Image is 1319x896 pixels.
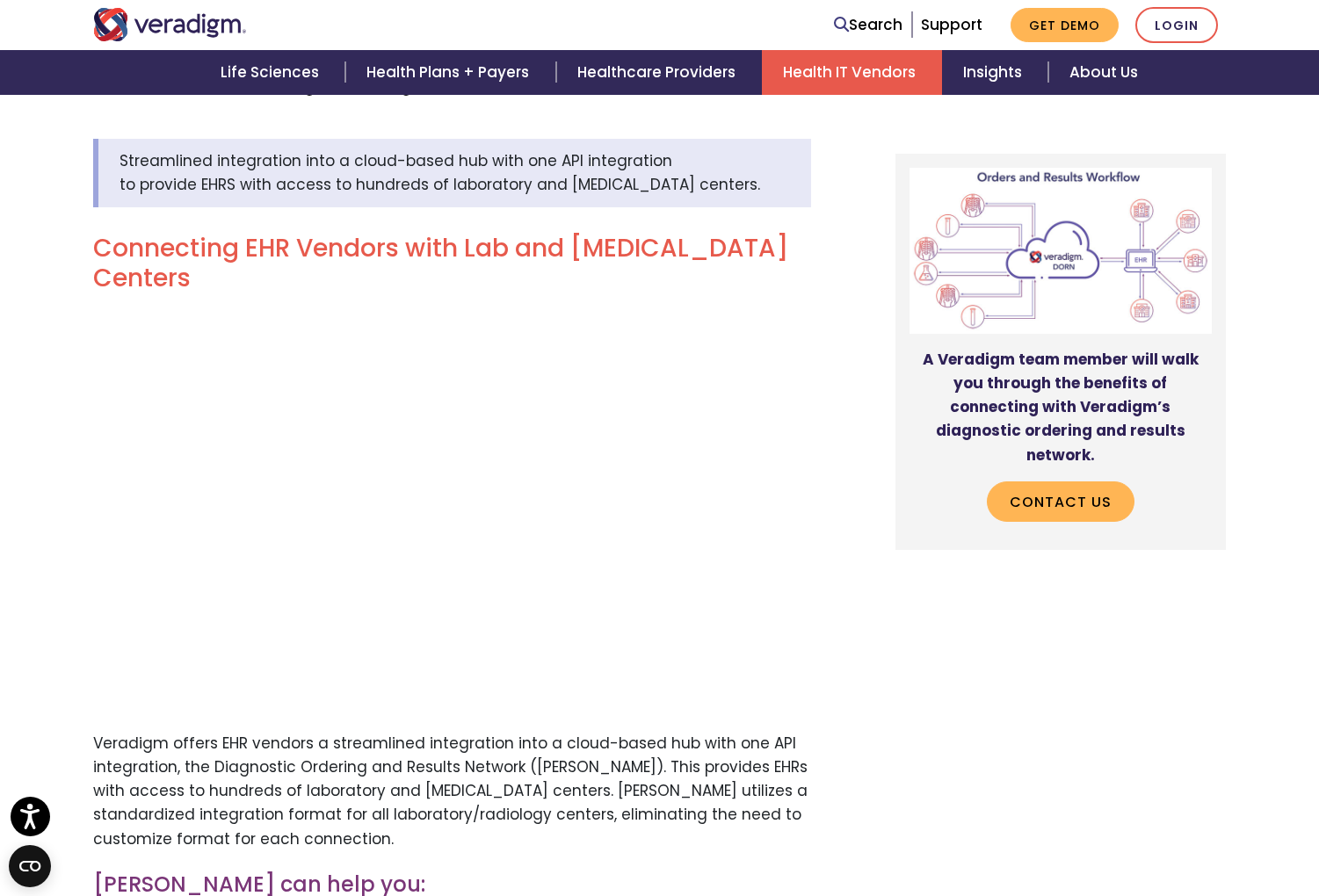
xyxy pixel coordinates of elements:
img: Diagram of Veradigm DORN program [910,168,1213,334]
img: Veradigm logo [93,8,247,41]
a: Get Demo [1011,8,1119,42]
a: Support [921,14,982,35]
p: Veradigm offers EHR vendors a streamlined integration into a cloud-based hub with one API integra... [93,732,811,851]
a: Healthcare Providers [556,50,762,95]
a: Login [1135,7,1218,43]
a: Health Plans + Payers [345,50,555,95]
a: Insights [942,50,1048,95]
button: Open CMP widget [9,845,51,887]
a: Health IT Vendors [762,50,942,95]
a: About Us [1048,50,1159,95]
h2: Connecting EHR Vendors with Lab and [MEDICAL_DATA] Centers [93,234,811,293]
iframe: Veradigm Diagnostic Ordering & Results Network (DORN) [93,307,811,711]
a: Contact Us [987,481,1134,522]
strong: A Veradigm team member will walk you through the benefits of connecting with Veradigm’s diagnosti... [923,349,1199,466]
a: Life Sciences [199,50,345,95]
a: Search [834,13,902,37]
span: Streamlined integration into a cloud-based hub with one API integration to provide EHRS with acce... [120,150,760,195]
iframe: Drift Chat Widget [982,770,1298,875]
